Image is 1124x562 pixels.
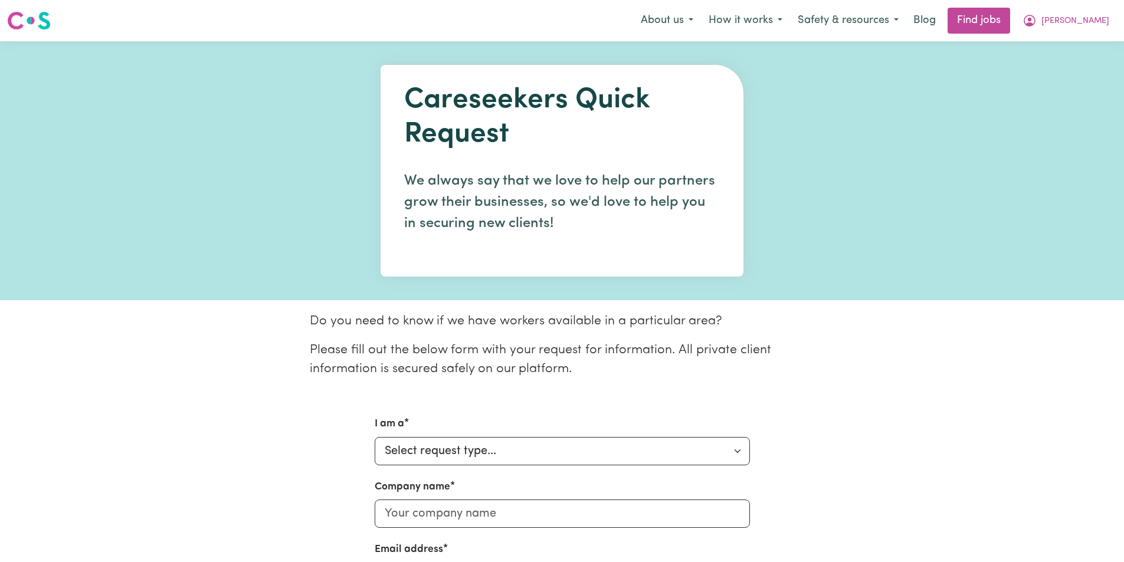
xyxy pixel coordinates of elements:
a: Find jobs [948,8,1010,34]
input: Your company name [375,499,750,528]
a: Careseekers logo [7,7,51,34]
p: Do you need to know if we have workers available in a particular area? [310,312,815,331]
button: About us [633,8,701,33]
a: Blog [906,8,943,34]
label: I am a [375,416,404,432]
p: Please fill out the below form with your request for information. All private client information ... [310,341,815,379]
p: We always say that we love to help our partners grow their businesses, so we'd love to help you i... [404,170,720,234]
img: Careseekers logo [7,10,51,31]
button: Safety & resources [790,8,906,33]
button: My Account [1015,8,1117,33]
h1: Careseekers Quick Request [404,84,720,152]
label: Email address [375,542,443,557]
span: [PERSON_NAME] [1041,15,1109,28]
label: Company name [375,479,450,495]
button: How it works [701,8,790,33]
